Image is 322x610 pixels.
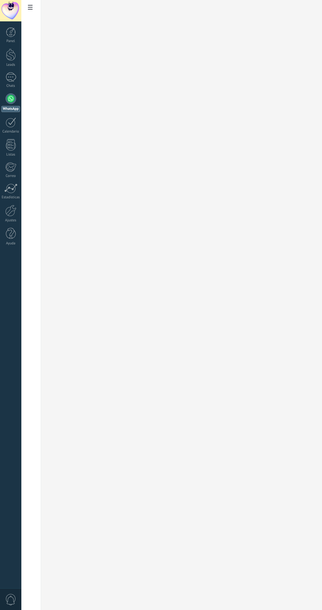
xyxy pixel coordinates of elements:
[1,218,20,223] div: Ajustes
[1,39,20,43] div: Panel
[1,84,20,88] div: Chats
[1,195,20,200] div: Estadísticas
[1,153,20,157] div: Listas
[1,63,20,67] div: Leads
[1,130,20,134] div: Calendario
[1,106,20,112] div: WhatsApp
[1,174,20,178] div: Correo
[1,241,20,246] div: Ayuda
